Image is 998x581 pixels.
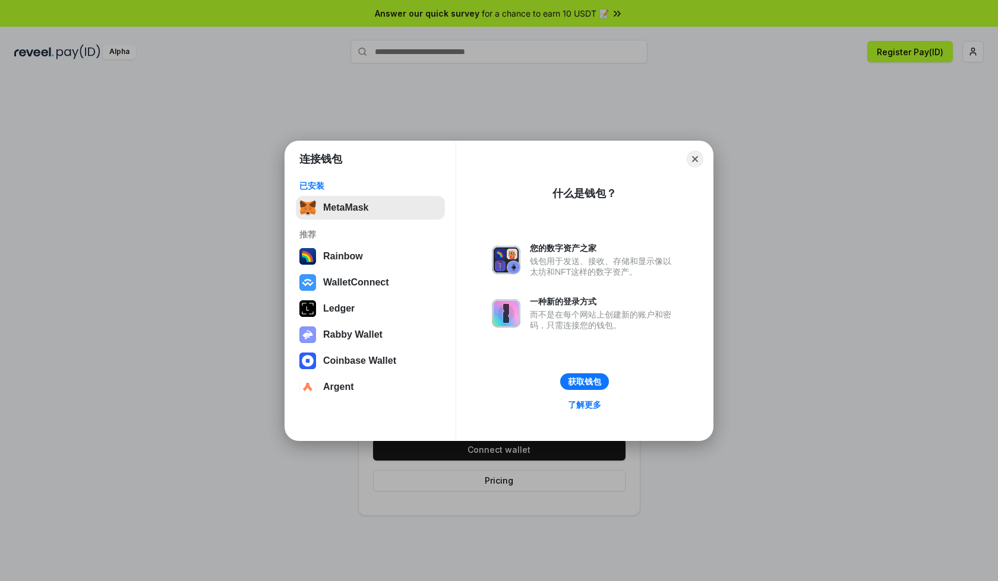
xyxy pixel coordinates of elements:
[296,323,445,347] button: Rabby Wallet
[296,196,445,220] button: MetaMask
[296,375,445,399] button: Argent
[296,245,445,268] button: Rainbow
[299,248,316,265] img: svg+xml,%3Csvg%20width%3D%22120%22%20height%3D%22120%22%20viewBox%3D%220%200%20120%20120%22%20fil...
[492,299,520,328] img: svg+xml,%3Csvg%20xmlns%3D%22http%3A%2F%2Fwww.w3.org%2F2000%2Fsvg%22%20fill%3D%22none%22%20viewBox...
[299,229,441,240] div: 推荐
[299,379,316,395] img: svg+xml,%3Csvg%20width%3D%2228%22%20height%3D%2228%22%20viewBox%3D%220%200%2028%2028%22%20fill%3D...
[530,309,677,331] div: 而不是在每个网站上创建新的账户和密码，只需连接您的钱包。
[323,303,355,314] div: Ledger
[299,353,316,369] img: svg+xml,%3Csvg%20width%3D%2228%22%20height%3D%2228%22%20viewBox%3D%220%200%2028%2028%22%20fill%3D...
[299,274,316,291] img: svg+xml,%3Csvg%20width%3D%2228%22%20height%3D%2228%22%20viewBox%3D%220%200%2028%2028%22%20fill%3D...
[323,382,354,392] div: Argent
[296,349,445,373] button: Coinbase Wallet
[687,151,703,167] button: Close
[560,373,609,390] button: 获取钱包
[323,251,363,262] div: Rainbow
[323,355,396,366] div: Coinbase Wallet
[530,296,677,307] div: 一种新的登录方式
[323,202,368,213] div: MetaMask
[299,199,316,216] img: svg+xml,%3Csvg%20fill%3D%22none%22%20height%3D%2233%22%20viewBox%3D%220%200%2035%2033%22%20width%...
[530,256,677,277] div: 钱包用于发送、接收、存储和显示像以太坊和NFT这样的数字资产。
[299,152,342,166] h1: 连接钱包
[492,246,520,274] img: svg+xml,%3Csvg%20xmlns%3D%22http%3A%2F%2Fwww.w3.org%2F2000%2Fsvg%22%20fill%3D%22none%22%20viewBox...
[530,243,677,253] div: 您的数字资产之家
[323,277,389,288] div: WalletConnect
[299,326,316,343] img: svg+xml,%3Csvg%20xmlns%3D%22http%3A%2F%2Fwww.w3.org%2F2000%2Fsvg%22%20fill%3D%22none%22%20viewBox...
[323,329,383,340] div: Rabby Wallet
[299,180,441,191] div: 已安装
[296,271,445,294] button: WalletConnect
[299,300,316,317] img: svg+xml,%3Csvg%20xmlns%3D%22http%3A%2F%2Fwww.w3.org%2F2000%2Fsvg%22%20width%3D%2228%22%20height%3...
[568,376,601,387] div: 获取钱包
[296,297,445,320] button: Ledger
[552,186,617,201] div: 什么是钱包？
[568,399,601,410] div: 了解更多
[561,397,608,412] a: 了解更多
